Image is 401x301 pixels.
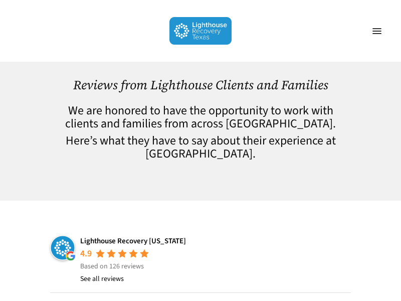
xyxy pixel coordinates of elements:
a: See all reviews [80,273,124,285]
a: Lighthouse Recovery [US_STATE] [80,236,186,246]
img: Lighthouse Recovery Texas [50,235,75,260]
a: Navigation Menu [367,26,387,36]
h1: Reviews from Lighthouse Clients and Families [50,78,351,92]
div: 4.9 [80,248,92,260]
h4: Here’s what they have to say about their experience at [GEOGRAPHIC_DATA]. [50,134,351,161]
span: Based on 126 reviews [80,261,144,271]
h4: We are honored to have the opportunity to work with clients and families from across [GEOGRAPHIC_... [50,104,351,130]
img: Lighthouse Recovery Texas [169,17,232,45]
